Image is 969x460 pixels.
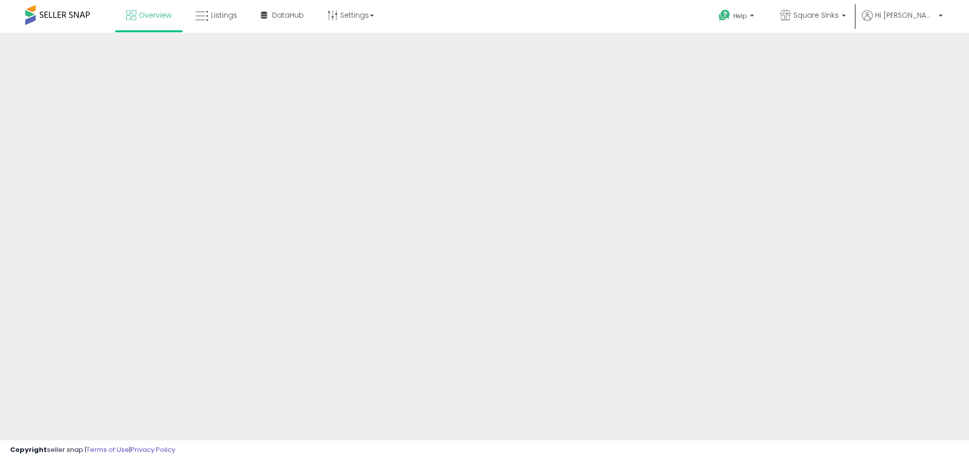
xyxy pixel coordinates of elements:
[10,445,47,454] strong: Copyright
[139,10,172,20] span: Overview
[131,445,175,454] a: Privacy Policy
[272,10,304,20] span: DataHub
[211,10,237,20] span: Listings
[875,10,936,20] span: Hi [PERSON_NAME]
[86,445,129,454] a: Terms of Use
[862,10,943,33] a: Hi [PERSON_NAME]
[10,445,175,455] div: seller snap | |
[733,12,747,20] span: Help
[793,10,839,20] span: Square Sinks
[711,2,764,33] a: Help
[718,9,731,22] i: Get Help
